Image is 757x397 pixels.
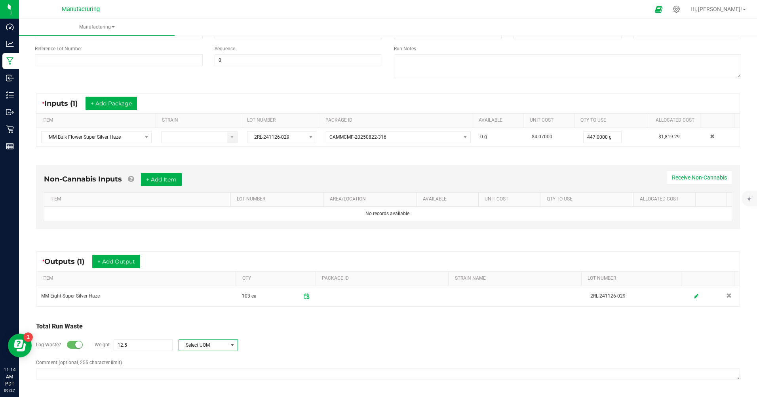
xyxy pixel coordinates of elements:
span: Run Notes [394,46,416,52]
div: Total Run Waste [36,322,740,331]
p: 11:14 AM PDT [4,366,15,387]
span: Sequence [215,46,235,52]
inline-svg: Analytics [6,40,14,48]
a: Manufacturing [19,19,175,36]
span: Package timestamp is valid [300,290,313,302]
span: Non-Cannabis Inputs [44,175,122,183]
a: LOT NUMBERSortable [247,117,316,124]
button: + Add Item [141,173,182,186]
button: + Add Package [86,97,137,110]
span: Manufacturing [19,24,175,31]
span: 103 ea [242,290,257,302]
a: QTY TO USESortable [547,196,630,202]
p: 09/27 [4,387,15,393]
inline-svg: Retail [6,125,14,133]
span: NO DATA FOUND [41,131,152,143]
a: ITEMSortable [42,275,233,282]
a: Unit CostSortable [530,117,571,124]
a: Sortable [687,275,731,282]
span: CAMMCMF-20250822-316 [329,134,386,140]
span: 0 [480,134,483,139]
label: Log Waste? [36,341,61,348]
span: 2RL-241126-029 [247,132,306,143]
label: Comment (optional, 255 character limit) [36,359,122,366]
inline-svg: Outbound [6,108,14,116]
iframe: Resource center [8,334,32,357]
inline-svg: Inbound [6,74,14,82]
iframe: Resource center unread badge [23,332,33,342]
inline-svg: Dashboard [6,23,14,31]
span: Outputs (1) [44,257,92,266]
a: QTY TO USESortable [580,117,646,124]
span: Inputs (1) [44,99,86,108]
span: Reference Lot Number [35,46,82,52]
a: PACKAGE IDSortable [322,275,445,282]
a: STRAIN NAMESortable [455,275,578,282]
span: Select UOM [179,340,228,351]
span: Hi, [PERSON_NAME]! [690,6,742,12]
a: Allocated CostSortable [640,196,692,202]
button: Receive Non-Cannabis [667,171,732,184]
td: MM Eight Super Silver Haze [36,286,237,306]
label: Weight [95,341,110,348]
a: Add Non-Cannabis items that were also consumed in the run (e.g. gloves and packaging); Also add N... [128,175,134,183]
a: QTYSortable [242,275,313,282]
a: Sortable [702,196,723,202]
td: No records available. [44,207,732,221]
a: ITEMSortable [42,117,152,124]
a: ITEMSortable [50,196,227,202]
span: MM Bulk Flower Super Silver Haze [42,132,141,143]
span: $1,819.29 [658,134,680,139]
a: Sortable [706,117,731,124]
inline-svg: Manufacturing [6,57,14,65]
a: AVAILABLESortable [423,196,476,202]
a: STRAINSortable [162,117,238,124]
a: PACKAGE IDSortable [325,117,469,124]
span: Open Ecommerce Menu [650,2,668,17]
div: Manage settings [671,6,681,13]
td: 2RL-241126-029 [586,286,686,306]
span: g [484,134,487,139]
inline-svg: Inventory [6,91,14,99]
a: LOT NUMBERSortable [237,196,320,202]
a: LOT NUMBERSortable [588,275,678,282]
span: NO DATA FOUND [326,131,471,143]
a: Unit CostSortable [485,196,537,202]
button: + Add Output [92,255,140,268]
span: $4.07000 [532,134,552,139]
span: Manufacturing [62,6,100,13]
a: AREA/LOCATIONSortable [330,196,413,202]
a: Allocated CostSortable [656,117,697,124]
a: AVAILABLESortable [479,117,520,124]
inline-svg: Reports [6,142,14,150]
